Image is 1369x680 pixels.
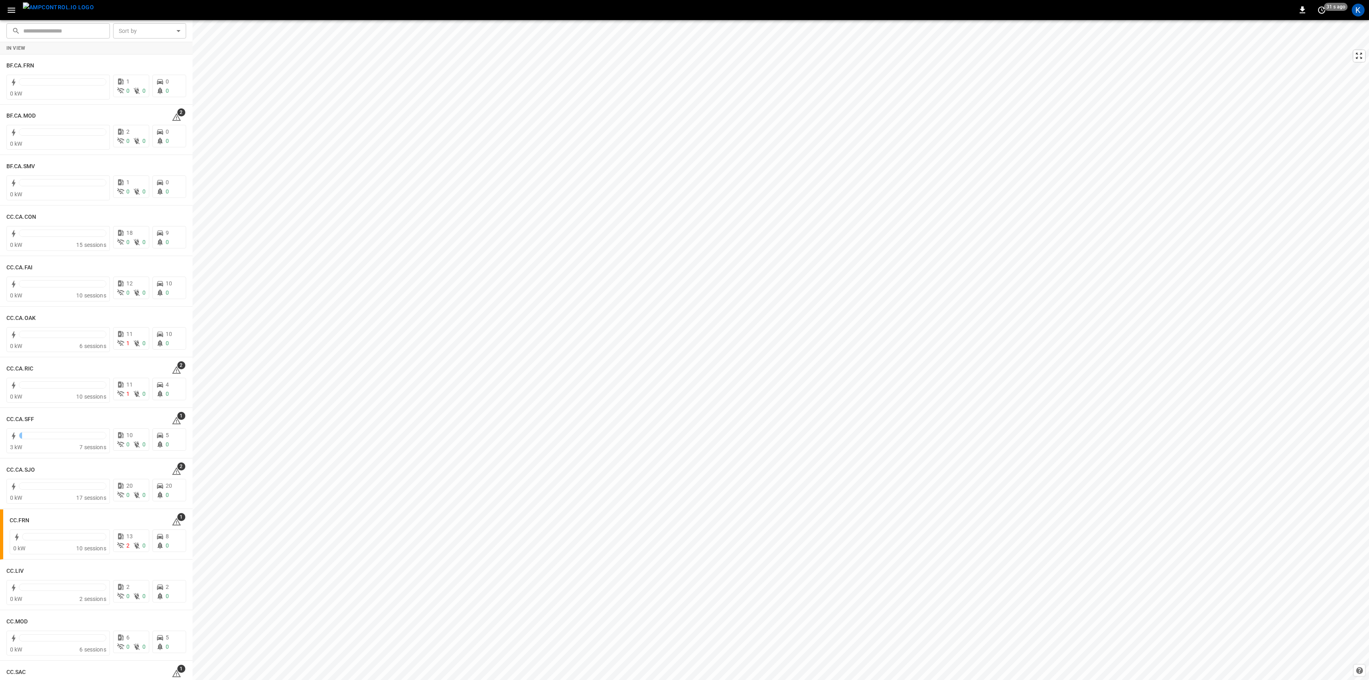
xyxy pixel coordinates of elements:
[76,495,106,501] span: 17 sessions
[166,188,169,195] span: 0
[76,242,106,248] span: 15 sessions
[6,466,35,474] h6: CC.CA.SJO
[1315,4,1328,16] button: set refresh interval
[166,533,169,540] span: 8
[126,138,130,144] span: 0
[126,643,130,650] span: 0
[76,545,106,552] span: 10 sessions
[6,364,33,373] h6: CC.CA.RIC
[76,292,106,299] span: 10 sessions
[126,340,130,346] span: 1
[126,542,130,549] span: 2
[10,90,22,97] span: 0 kW
[142,492,146,498] span: 0
[126,432,133,438] span: 10
[166,432,169,438] span: 5
[6,263,32,272] h6: CC.CA.FAI
[166,239,169,245] span: 0
[10,242,22,248] span: 0 kW
[177,108,185,116] span: 2
[13,545,26,552] span: 0 kW
[126,230,133,236] span: 18
[166,483,172,489] span: 20
[79,596,106,602] span: 2 sessions
[177,665,185,673] span: 1
[126,533,133,540] span: 13
[23,2,94,12] img: ampcontrol.io logo
[142,188,146,195] span: 0
[79,646,106,653] span: 6 sessions
[6,45,26,51] strong: In View
[10,444,22,450] span: 3 kW
[177,513,185,521] span: 1
[6,415,34,424] h6: CC.CA.SFF
[126,483,133,489] span: 20
[166,391,169,397] span: 0
[166,138,169,144] span: 0
[10,343,22,349] span: 0 kW
[177,412,185,420] span: 1
[142,643,146,650] span: 0
[10,516,30,525] h6: CC.FRN
[1352,4,1365,16] div: profile-icon
[126,381,133,388] span: 11
[76,393,106,400] span: 10 sessions
[6,617,28,626] h6: CC.MOD
[126,239,130,245] span: 0
[79,343,106,349] span: 6 sessions
[142,88,146,94] span: 0
[126,391,130,397] span: 1
[126,593,130,599] span: 0
[10,596,22,602] span: 0 kW
[166,340,169,346] span: 0
[142,340,146,346] span: 0
[142,239,146,245] span: 0
[126,179,130,185] span: 1
[142,138,146,144] span: 0
[6,668,26,677] h6: CC.SAC
[126,441,130,448] span: 0
[166,179,169,185] span: 0
[126,78,130,85] span: 1
[6,213,36,222] h6: CC.CA.CON
[166,230,169,236] span: 9
[10,140,22,147] span: 0 kW
[6,61,34,70] h6: BF.CA.FRN
[142,593,146,599] span: 0
[166,280,172,287] span: 10
[166,289,169,296] span: 0
[6,112,36,120] h6: BF.CA.MOD
[177,361,185,369] span: 2
[166,634,169,641] span: 5
[166,381,169,388] span: 4
[142,542,146,549] span: 0
[126,331,133,337] span: 11
[166,542,169,549] span: 0
[6,314,36,323] h6: CC.CA.OAK
[166,593,169,599] span: 0
[142,289,146,296] span: 0
[6,567,24,576] h6: CC.LIV
[10,393,22,400] span: 0 kW
[142,391,146,397] span: 0
[166,331,172,337] span: 10
[126,492,130,498] span: 0
[10,191,22,197] span: 0 kW
[126,584,130,590] span: 2
[166,584,169,590] span: 2
[126,634,130,641] span: 6
[166,128,169,135] span: 0
[126,289,130,296] span: 0
[142,441,146,448] span: 0
[177,462,185,470] span: 2
[126,188,130,195] span: 0
[6,162,35,171] h6: BF.CA.SMV
[126,128,130,135] span: 2
[166,78,169,85] span: 0
[10,646,22,653] span: 0 kW
[166,492,169,498] span: 0
[10,292,22,299] span: 0 kW
[166,643,169,650] span: 0
[79,444,106,450] span: 7 sessions
[1324,3,1348,11] span: 31 s ago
